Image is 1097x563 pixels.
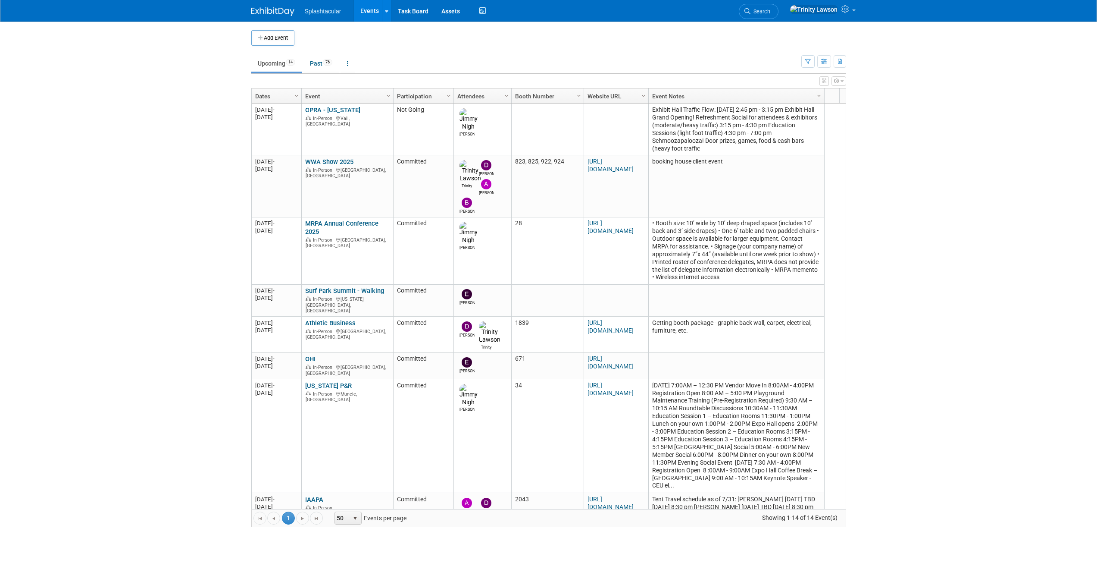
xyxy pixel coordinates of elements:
img: In-Person Event [306,296,311,301]
img: In-Person Event [306,116,311,120]
span: Column Settings [816,92,822,99]
span: In-Person [313,505,335,511]
div: [DATE] [255,294,297,302]
div: Trinity Lawson [479,344,494,350]
span: In-Person [313,296,335,302]
span: 14 [286,59,295,66]
a: [URL][DOMAIN_NAME] [588,496,634,510]
a: MRPA Annual Conference 2025 [305,220,378,236]
span: In-Person [313,391,335,397]
div: Vail, [GEOGRAPHIC_DATA] [305,114,389,127]
span: In-Person [313,167,335,173]
img: Brian Faulkner [462,198,472,208]
button: Add Event [251,30,294,46]
td: 1839 [511,317,584,353]
td: Getting booth package - graphic back wall, carpet, electrical, furniture, etc. [648,317,824,353]
div: [DATE] [255,227,297,234]
div: [DATE] [255,389,297,396]
a: OHI [305,355,316,363]
img: Jimmy Nigh [459,222,478,244]
img: In-Person Event [306,365,311,369]
a: Column Settings [444,89,453,102]
a: Column Settings [502,89,511,102]
img: Alex Weidman [462,498,472,508]
div: Alex Weidman [459,508,475,515]
a: CPRA - [US_STATE] [305,106,360,114]
td: 671 [511,353,584,379]
span: Column Settings [293,92,300,99]
div: Trinity Lawson [459,182,475,189]
img: Enrico Rossi [462,357,472,368]
img: Jimmy Nigh [459,384,478,406]
a: Participation [397,89,448,104]
div: [DATE] [255,503,297,510]
span: Events per page [323,512,415,525]
a: Column Settings [384,89,393,102]
span: In-Person [313,237,335,243]
a: [URL][DOMAIN_NAME] [588,158,634,173]
a: WWA Show 2025 [305,158,353,166]
div: [DATE] [255,287,297,294]
div: [DATE] [255,106,297,113]
span: Go to the first page [256,515,263,522]
div: [GEOGRAPHIC_DATA], [GEOGRAPHIC_DATA] [305,363,389,376]
span: - [273,355,275,362]
img: ExhibitDay [251,7,294,16]
img: In-Person Event [306,237,311,242]
a: Search [739,4,778,19]
span: In-Person [313,365,335,370]
a: Column Settings [814,89,824,102]
span: Column Settings [385,92,392,99]
div: [DATE] [255,362,297,370]
a: [US_STATE] P&R [305,382,352,390]
img: Enrico Rossi [462,289,472,299]
span: Column Settings [503,92,510,99]
a: Website URL [588,89,643,104]
span: - [273,107,275,113]
span: Search [750,8,770,15]
td: Committed [393,379,453,493]
td: Committed [393,317,453,353]
a: Go to the next page [296,512,309,525]
a: Booth Number [515,89,578,104]
a: Column Settings [292,89,301,102]
a: Column Settings [574,89,584,102]
td: 823, 825, 922, 924 [511,155,584,217]
div: Enrico Rossi [459,299,475,306]
a: [URL][DOMAIN_NAME] [588,355,634,370]
img: In-Person Event [306,505,311,510]
div: Brian Faulkner [459,208,475,214]
a: Go to the first page [253,512,266,525]
span: 1 [282,512,295,525]
div: Jimmy Nigh [459,244,475,251]
span: Go to the next page [299,515,306,522]
span: - [273,382,275,389]
img: In-Person Event [306,329,311,333]
span: - [273,496,275,503]
td: 34 [511,379,584,493]
div: Jimmy Nigh [459,406,475,412]
a: Attendees [457,89,506,104]
span: In-Person [313,329,335,334]
div: [DATE] [255,319,297,327]
div: Drew Ford [479,508,494,515]
span: In-Person [313,116,335,121]
td: Exhibit Hall Traffic Flow: [DATE] 2:45 pm - 3:15 pm Exhibit Hall Grand Opening! Refreshment Socia... [648,104,824,155]
div: [DATE] [255,220,297,227]
td: 28 [511,217,584,285]
span: Splashtacular [305,8,341,15]
div: [DATE] [255,382,297,389]
a: IAAPA [305,496,323,503]
td: booking house client event [648,155,824,217]
div: [DATE] [255,165,297,173]
a: Athletic Business [305,319,356,327]
img: In-Person Event [306,167,311,172]
div: [GEOGRAPHIC_DATA], [GEOGRAPHIC_DATA] [305,236,389,249]
a: Event Notes [652,89,818,104]
a: Event [305,89,388,104]
span: 50 [335,512,350,524]
span: Go to the last page [313,515,320,522]
td: Committed [393,353,453,379]
td: Committed [393,155,453,217]
img: Trinity Lawson [790,5,838,14]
